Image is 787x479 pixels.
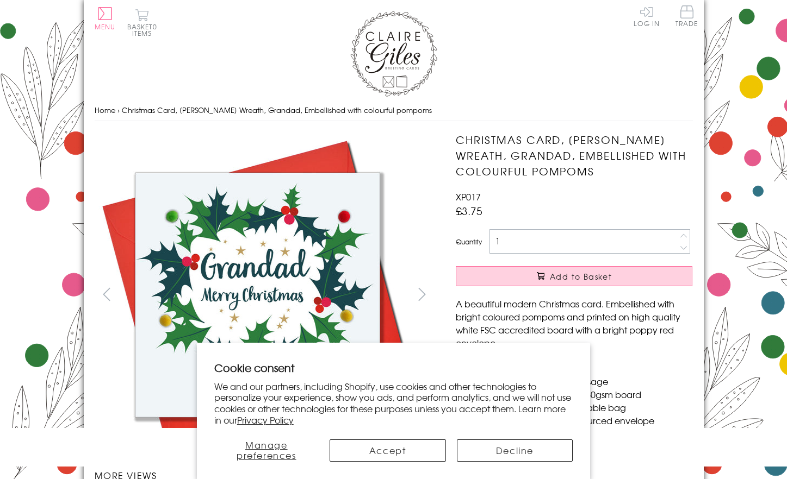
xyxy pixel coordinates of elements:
button: Decline [457,439,573,462]
button: prev [95,282,119,306]
a: Privacy Policy [237,413,294,426]
img: Christmas Card, Holly Wreath, Grandad, Embellished with colourful pompoms [434,132,760,458]
span: Manage preferences [237,438,296,462]
button: Menu [95,7,116,30]
button: next [410,282,434,306]
span: Trade [676,5,698,27]
nav: breadcrumbs [95,99,693,122]
a: Home [95,105,115,115]
p: We and our partners, including Shopify, use cookies and other technologies to personalize your ex... [214,381,573,426]
button: Manage preferences [214,439,319,462]
button: Add to Basket [456,266,692,286]
button: Basket0 items [127,9,157,36]
label: Quantity [456,237,482,247]
span: Menu [95,22,116,31]
img: Christmas Card, Holly Wreath, Grandad, Embellished with colourful pompoms [94,132,420,458]
span: Christmas Card, [PERSON_NAME] Wreath, Grandad, Embellished with colourful pompoms [122,105,432,115]
span: › [117,105,120,115]
span: Add to Basket [550,271,612,282]
a: Trade [676,5,698,29]
p: A beautiful modern Christmas card. Embellished with bright coloured pompoms and printed on high q... [456,297,692,349]
a: Log In [634,5,660,27]
h1: Christmas Card, [PERSON_NAME] Wreath, Grandad, Embellished with colourful pompoms [456,132,692,179]
span: £3.75 [456,203,482,218]
h2: Cookie consent [214,360,573,375]
span: 0 items [132,22,157,38]
button: Accept [330,439,446,462]
span: XP017 [456,190,481,203]
img: Claire Giles Greetings Cards [350,11,437,97]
